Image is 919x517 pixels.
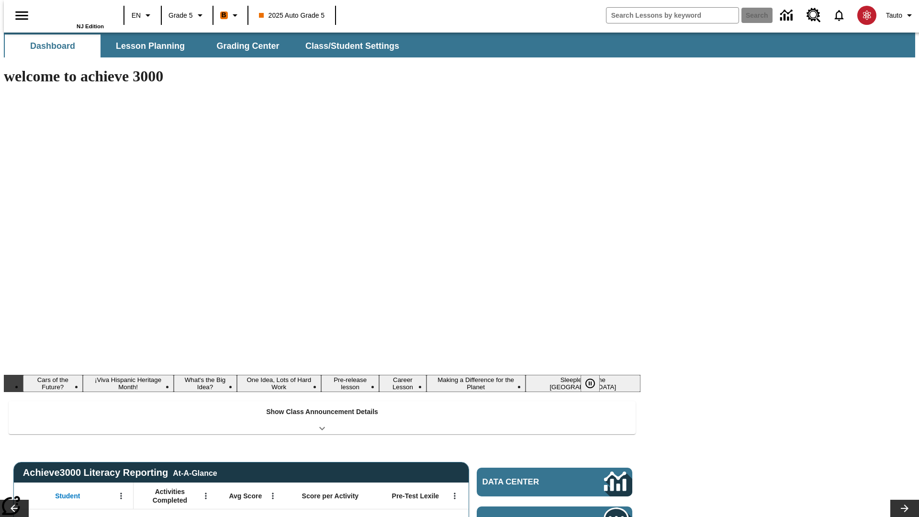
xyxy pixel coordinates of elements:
button: Boost Class color is orange. Change class color [216,7,245,24]
span: EN [132,11,141,21]
button: Open side menu [8,1,36,30]
button: Slide 5 Pre-release lesson [321,375,379,392]
span: Score per Activity [302,492,359,500]
button: Slide 4 One Idea, Lots of Hard Work [237,375,322,392]
a: Data Center [477,468,632,496]
div: Pause [581,375,609,392]
button: Select a new avatar [852,3,882,28]
span: Lesson Planning [116,41,185,52]
button: Slide 6 Career Lesson [379,375,426,392]
span: Student [55,492,80,500]
span: NJ Edition [77,23,104,29]
button: Slide 7 Making a Difference for the Planet [426,375,526,392]
span: Grading Center [216,41,279,52]
span: Dashboard [30,41,75,52]
button: Language: EN, Select a language [127,7,158,24]
button: Open Menu [448,489,462,503]
span: B [222,9,226,21]
div: Home [42,3,104,29]
button: Open Menu [199,489,213,503]
span: Class/Student Settings [305,41,399,52]
img: avatar image [857,6,876,25]
button: Grade: Grade 5, Select a grade [165,7,210,24]
a: Resource Center, Will open in new tab [801,2,827,28]
span: Activities Completed [138,487,202,505]
div: SubNavbar [4,33,915,57]
button: Slide 8 Sleepless in the Animal Kingdom [526,375,640,392]
p: Show Class Announcement Details [266,407,378,417]
input: search field [606,8,739,23]
button: Lesson Planning [102,34,198,57]
a: Home [42,4,104,23]
button: Class/Student Settings [298,34,407,57]
button: Dashboard [5,34,101,57]
a: Notifications [827,3,852,28]
button: Profile/Settings [882,7,919,24]
span: Tauto [886,11,902,21]
button: Slide 1 Cars of the Future? [23,375,83,392]
div: At-A-Glance [173,467,217,478]
a: Data Center [774,2,801,29]
button: Lesson carousel, Next [890,500,919,517]
div: SubNavbar [4,34,408,57]
span: 2025 Auto Grade 5 [259,11,325,21]
button: Open Menu [266,489,280,503]
span: Grade 5 [168,11,193,21]
button: Pause [581,375,600,392]
span: Avg Score [229,492,262,500]
h1: welcome to achieve 3000 [4,67,640,85]
button: Slide 3 What's the Big Idea? [174,375,237,392]
button: Open Menu [114,489,128,503]
span: Pre-Test Lexile [392,492,439,500]
button: Slide 2 ¡Viva Hispanic Heritage Month! [83,375,174,392]
button: Grading Center [200,34,296,57]
div: Show Class Announcement Details [9,401,636,434]
span: Data Center [482,477,572,487]
span: Achieve3000 Literacy Reporting [23,467,217,478]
